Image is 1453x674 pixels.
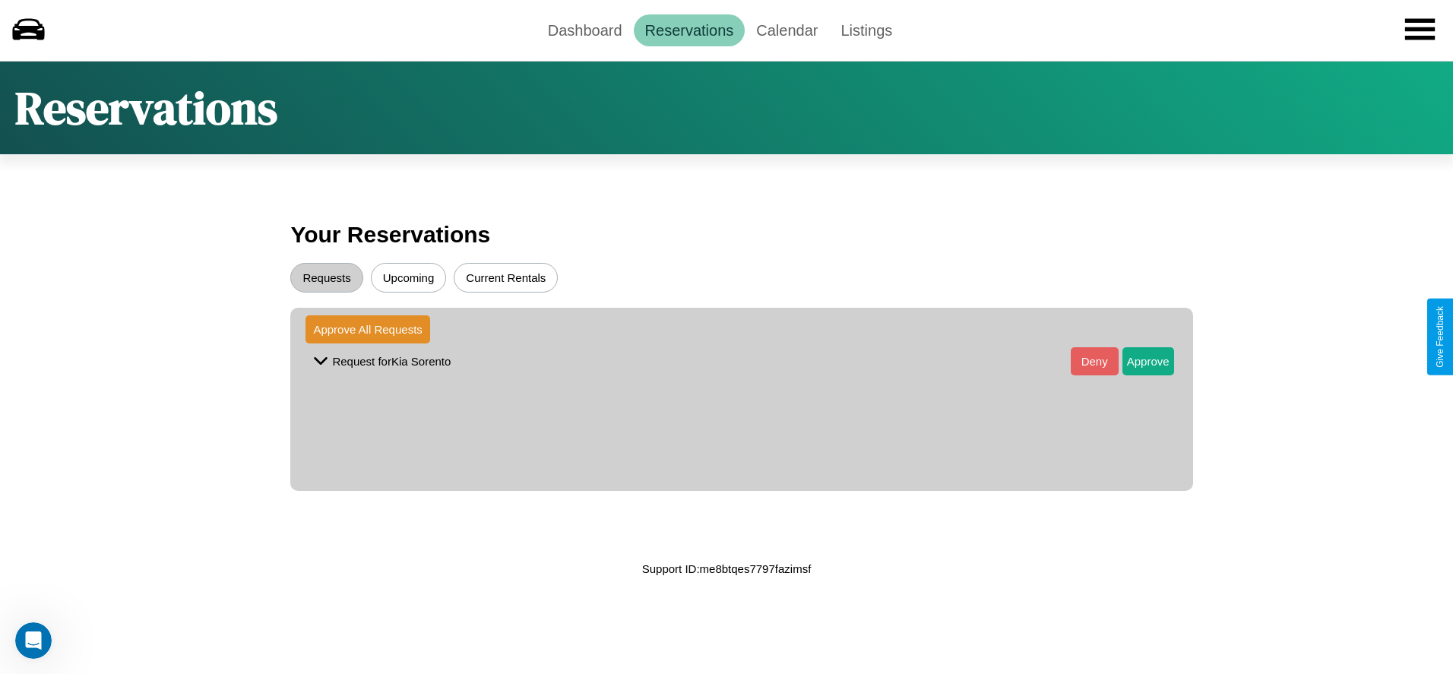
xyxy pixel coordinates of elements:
[745,14,829,46] a: Calendar
[290,263,362,293] button: Requests
[454,263,558,293] button: Current Rentals
[1435,306,1445,368] div: Give Feedback
[829,14,904,46] a: Listings
[332,351,451,372] p: Request for Kia Sorento
[1122,347,1174,375] button: Approve
[305,315,429,343] button: Approve All Requests
[15,622,52,659] iframe: Intercom live chat
[634,14,745,46] a: Reservations
[642,559,812,579] p: Support ID: me8btqes7797fazimsf
[1071,347,1119,375] button: Deny
[15,77,277,139] h1: Reservations
[371,263,447,293] button: Upcoming
[537,14,634,46] a: Dashboard
[290,214,1162,255] h3: Your Reservations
